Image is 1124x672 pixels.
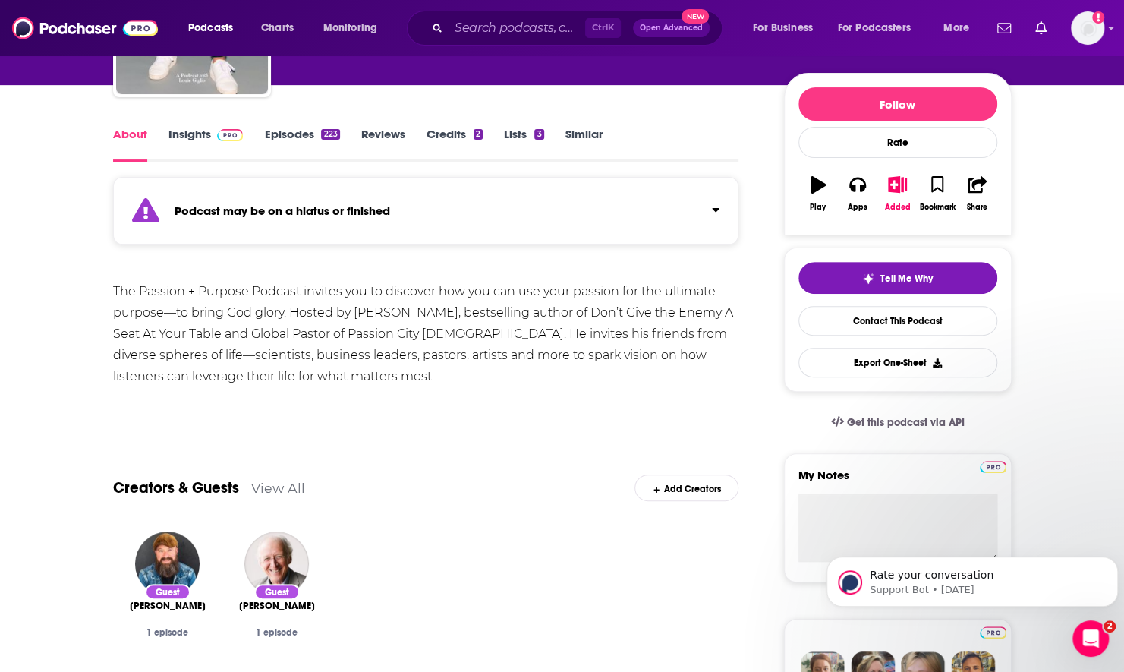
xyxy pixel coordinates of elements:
a: Similar [565,127,603,162]
span: Open Advanced [640,24,703,32]
a: Episodes223 [264,127,339,162]
button: Play [798,166,838,221]
strong: Podcast may be on a hiatus or finished [175,203,390,218]
span: [PERSON_NAME] [130,600,206,612]
button: open menu [933,16,988,40]
img: Charlie Hall [135,532,200,596]
div: Play [810,203,826,212]
a: Charts [251,16,303,40]
button: Follow [798,87,997,121]
img: Podchaser Pro [217,129,244,141]
div: 1 episode [125,627,210,638]
button: Show profile menu [1071,11,1104,45]
span: Logged in as nwierenga [1071,11,1104,45]
input: Search podcasts, credits, & more... [449,16,585,40]
a: John Piper [239,600,315,612]
iframe: Intercom live chat [1072,620,1109,657]
div: 1 episode [235,627,320,638]
span: Get this podcast via API [846,416,964,429]
div: Guest [254,584,300,600]
button: open menu [178,16,253,40]
span: Podcasts [188,17,233,39]
span: Ctrl K [585,18,621,38]
div: Share [967,203,987,212]
a: InsightsPodchaser Pro [168,127,244,162]
button: Open AdvancedNew [633,19,710,37]
button: Share [957,166,996,221]
a: Charlie Hall [130,600,206,612]
a: Credits2 [427,127,483,162]
section: Click to expand status details [113,186,739,245]
a: About [113,127,147,162]
a: Get this podcast via API [819,404,977,441]
img: tell me why sparkle [862,273,874,285]
button: Apps [838,166,877,221]
div: Rate [798,127,997,158]
span: [PERSON_NAME] [239,600,315,612]
span: Charts [261,17,294,39]
button: open menu [742,16,832,40]
button: Added [877,166,917,221]
img: Podchaser Pro [980,461,1006,473]
span: For Business [753,17,813,39]
a: Pro website [980,624,1006,639]
button: Bookmark [918,166,957,221]
span: For Podcasters [838,17,911,39]
button: Export One-Sheet [798,348,997,377]
span: More [943,17,969,39]
img: Podchaser Pro [980,626,1006,639]
label: My Notes [798,468,997,494]
div: 2 [474,129,483,140]
div: Search podcasts, credits, & more... [421,11,737,46]
svg: Add a profile image [1092,11,1104,24]
a: Contact This Podcast [798,306,997,336]
div: Guest [145,584,190,600]
div: The Passion + Purpose Podcast invites you to discover how you can use your passion for the ultima... [113,281,739,387]
a: Pro website [980,459,1006,473]
div: Bookmark [919,203,955,212]
div: 223 [321,129,339,140]
a: Reviews [361,127,405,162]
a: View All [251,480,305,496]
iframe: Intercom notifications message [820,525,1124,631]
div: Add Creators [634,475,738,501]
div: Apps [848,203,867,212]
a: Show notifications dropdown [1029,15,1053,41]
span: Monitoring [323,17,377,39]
a: Creators & Guests [113,478,239,497]
img: User Profile [1071,11,1104,45]
div: 3 [534,129,543,140]
a: Show notifications dropdown [991,15,1017,41]
span: 2 [1104,620,1116,633]
span: Tell Me Why [880,273,933,285]
img: John Piper [244,532,309,596]
button: open menu [828,16,933,40]
button: open menu [313,16,397,40]
span: New [682,9,709,24]
img: Podchaser - Follow, Share and Rate Podcasts [12,14,158,43]
a: Lists3 [504,127,543,162]
button: tell me why sparkleTell Me Why [798,262,997,294]
div: Added [885,203,911,212]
